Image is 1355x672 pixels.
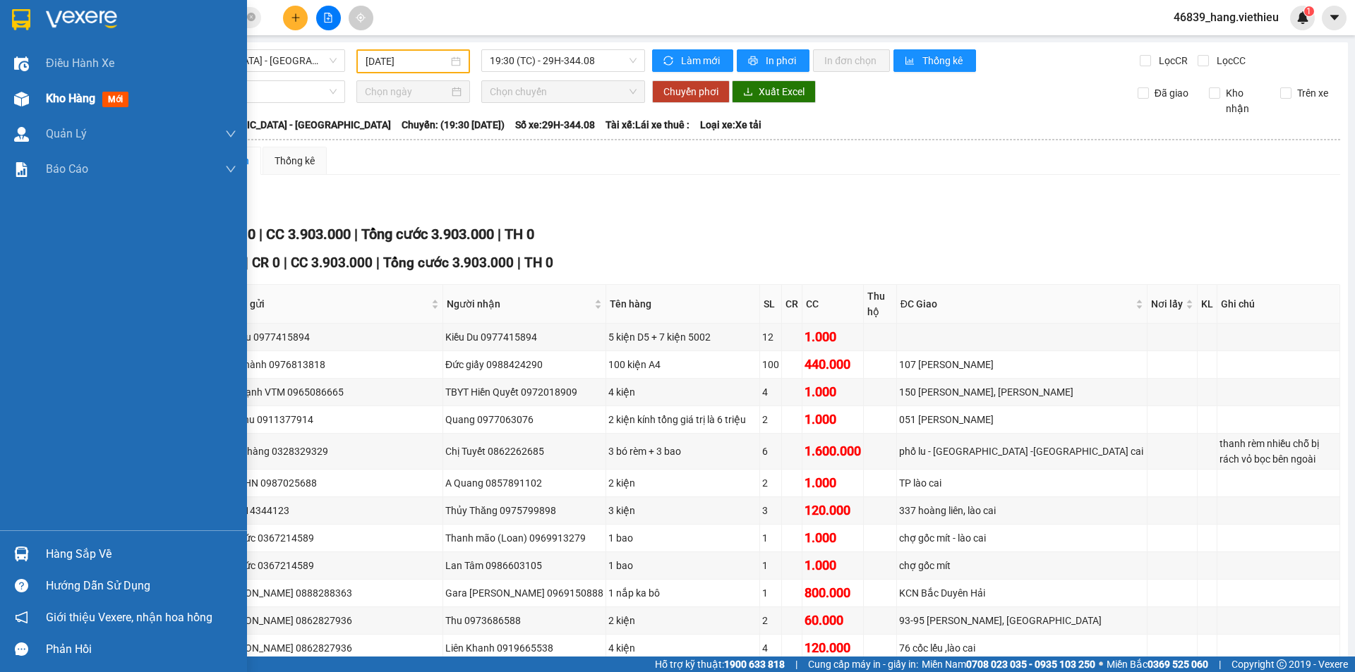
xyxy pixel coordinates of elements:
div: Ngân HN 0987025688 [218,475,440,491]
span: Chọn chuyến [490,81,637,102]
span: ⚪️ [1099,661,1103,667]
span: Tổng cước 3.903.000 [383,255,514,271]
span: | [354,226,358,243]
div: 1.000 [805,327,861,347]
button: In đơn chọn [813,49,890,72]
div: Quang 0977063076 [445,412,603,427]
img: warehouse-icon [14,56,29,71]
div: thanh rèm nhiều chỗ bị rách vỏ bọc bên ngoài [1219,436,1337,467]
img: warehouse-icon [14,92,29,106]
div: 5 kiện D5 + 7 kiện 5002 [608,329,757,345]
button: bar-chartThống kê [893,49,976,72]
strong: PHIẾU GỬI HÀNG [69,44,140,75]
span: | [245,255,248,271]
div: Chị Tuyết 0862262685 [445,444,603,459]
span: bar-chart [905,56,917,67]
strong: 0708 023 035 - 0935 103 250 [966,659,1095,670]
div: 2 [762,613,779,628]
div: khách hàng 0328329329 [218,444,440,459]
div: Hướng dẫn sử dụng [46,575,236,597]
button: caret-down [1322,6,1347,30]
span: printer [748,56,760,67]
div: 12 [762,329,779,345]
div: Hàng sắp về [46,544,236,565]
div: Phản hồi [46,639,236,660]
span: Kho hàng [46,92,95,105]
span: message [15,642,28,656]
div: 1 [762,585,779,601]
div: Liên Khanh 0919665538 [445,640,603,656]
img: solution-icon [14,162,29,177]
span: caret-down [1328,11,1341,24]
div: 107 [PERSON_NAME] [899,357,1145,372]
span: TH 0 [505,226,534,243]
div: phố lu - [GEOGRAPHIC_DATA] -[GEOGRAPHIC_DATA] cai [899,444,1145,459]
button: downloadXuất Excel [732,80,816,103]
span: | [376,255,380,271]
span: Làm mới [681,53,722,68]
div: 4 [762,640,779,656]
div: Thanh mão (Loan) 0969913279 [445,530,603,546]
div: chợ gốc mít - lào cai [899,530,1145,546]
span: plus [291,13,301,23]
span: Người nhận [447,296,591,312]
button: printerIn phơi [737,49,809,72]
span: 46839_hang.viethieu [1162,8,1290,26]
div: 4 [762,384,779,400]
strong: TĐ chuyển phát: [67,78,128,99]
th: SL [760,285,782,324]
div: 100 [762,357,779,372]
span: Báo cáo [46,160,88,178]
span: TH 0 [524,255,553,271]
div: Việt Thành 0976813818 [218,357,440,372]
span: Lọc CR [1153,53,1190,68]
div: Thu 0973686588 [445,613,603,628]
div: 1.000 [805,556,861,575]
span: Loại xe: Xe tải [700,117,761,133]
span: file-add [323,13,333,23]
div: 3 bó rèm + 3 bao [608,444,757,459]
span: download [743,87,753,98]
span: down [225,128,236,140]
th: CR [782,285,802,324]
div: 93-95 [PERSON_NAME], [GEOGRAPHIC_DATA] [899,613,1145,628]
div: 1.000 [805,473,861,493]
div: 1.000 [805,382,861,402]
span: | [498,226,501,243]
span: mới [102,92,128,107]
button: plus [283,6,308,30]
span: close-circle [247,13,255,21]
strong: VIỆT HIẾU LOGISTIC [71,11,139,42]
img: warehouse-icon [14,546,29,561]
div: 120.000 [805,501,861,520]
div: 440.000 [805,355,861,374]
div: 2 kiện kính tổng giá trị là 6 triệu [608,412,757,427]
div: 1 bao [608,530,757,546]
div: TBYT Hiền Quyết 0972018909 [445,384,603,400]
span: ĐC Giao [901,296,1133,312]
div: anh Đức 0367214589 [218,558,440,573]
span: Miền Bắc [1107,656,1208,672]
input: 12/09/2025 [366,54,448,69]
th: CC [802,285,864,324]
th: KL [1198,285,1217,324]
span: | [284,255,287,271]
sup: 1 [1304,6,1314,16]
span: Tài xế: Lái xe thuê : [606,117,689,133]
span: Quản Lý [46,125,87,142]
div: 1 [762,558,779,573]
div: A Quang 0857891102 [445,475,603,491]
span: copyright [1277,659,1287,669]
span: Xuất Excel [759,84,805,99]
span: notification [15,611,28,624]
img: warehouse-icon [14,127,29,142]
div: 120.000 [805,638,861,658]
div: anh Mạnh VTM 0965086665 [218,384,440,400]
span: Đã giao [1149,85,1194,101]
div: 150 [PERSON_NAME], [PERSON_NAME] [899,384,1145,400]
span: CR 0 [252,255,280,271]
span: Tổng cước 3.903.000 [361,226,494,243]
th: Tên hàng [606,285,760,324]
div: 800.000 [805,583,861,603]
strong: 0369 525 060 [1148,659,1208,670]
